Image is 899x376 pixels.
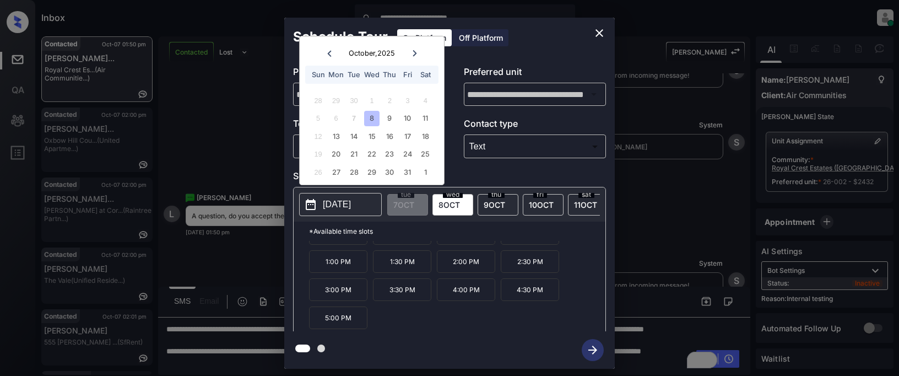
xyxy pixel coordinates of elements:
[311,93,326,108] div: Not available Sunday, September 28th, 2025
[311,111,326,126] div: Not available Sunday, October 5th, 2025
[311,67,326,82] div: Sun
[382,165,397,180] div: Choose Thursday, October 30th, 2025
[346,129,361,144] div: Choose Tuesday, October 14th, 2025
[501,250,559,273] p: 2:30 PM
[364,165,379,180] div: Choose Wednesday, October 29th, 2025
[328,67,343,82] div: Mon
[328,111,343,126] div: Not available Monday, October 6th, 2025
[309,222,605,241] p: *Available time slots
[574,200,597,210] span: 11 OCT
[328,147,343,162] div: Choose Monday, October 20th, 2025
[309,278,367,301] p: 3:00 PM
[284,18,397,56] h2: Schedule Tour
[309,250,367,273] p: 1:00 PM
[467,137,604,155] div: Text
[418,111,433,126] div: Choose Saturday, October 11th, 2025
[373,278,431,301] p: 3:30 PM
[501,278,559,301] p: 4:30 PM
[464,117,606,135] p: Contact type
[478,194,518,216] div: date-select
[588,22,610,44] button: close
[364,147,379,162] div: Choose Wednesday, October 22nd, 2025
[364,129,379,144] div: Choose Wednesday, October 15th, 2025
[382,93,397,108] div: Not available Thursday, October 2nd, 2025
[346,165,361,180] div: Choose Tuesday, October 28th, 2025
[400,111,415,126] div: Choose Friday, October 10th, 2025
[484,200,505,210] span: 9 OCT
[373,250,431,273] p: 1:30 PM
[382,111,397,126] div: Choose Thursday, October 9th, 2025
[382,129,397,144] div: Choose Thursday, October 16th, 2025
[443,191,463,198] span: wed
[303,92,440,181] div: month 2025-10
[293,117,436,135] p: Tour type
[311,165,326,180] div: Not available Sunday, October 26th, 2025
[418,67,433,82] div: Sat
[418,165,433,180] div: Choose Saturday, November 1st, 2025
[364,93,379,108] div: Not available Wednesday, October 1st, 2025
[437,278,495,301] p: 4:00 PM
[397,29,452,46] div: On Platform
[568,194,609,216] div: date-select
[346,111,361,126] div: Not available Tuesday, October 7th, 2025
[346,147,361,162] div: Choose Tuesday, October 21st, 2025
[575,336,610,364] button: btn-next
[418,129,433,144] div: Choose Saturday, October 18th, 2025
[578,191,594,198] span: sat
[437,250,495,273] p: 2:00 PM
[382,67,397,82] div: Thu
[293,169,606,187] p: Select slot
[311,129,326,144] div: Not available Sunday, October 12th, 2025
[328,129,343,144] div: Choose Monday, October 13th, 2025
[328,93,343,108] div: Not available Monday, September 29th, 2025
[464,65,606,83] p: Preferred unit
[364,67,379,82] div: Wed
[488,191,505,198] span: thu
[400,93,415,108] div: Not available Friday, October 3rd, 2025
[346,93,361,108] div: Not available Tuesday, September 30th, 2025
[382,147,397,162] div: Choose Thursday, October 23rd, 2025
[364,111,379,126] div: Choose Wednesday, October 8th, 2025
[296,137,433,155] div: In Person
[400,67,415,82] div: Fri
[432,194,473,216] div: date-select
[309,307,367,329] p: 5:00 PM
[400,147,415,162] div: Choose Friday, October 24th, 2025
[323,198,351,211] p: [DATE]
[438,200,460,210] span: 8 OCT
[533,191,547,198] span: fri
[349,49,395,57] div: October , 2025
[418,147,433,162] div: Choose Saturday, October 25th, 2025
[346,67,361,82] div: Tue
[418,93,433,108] div: Not available Saturday, October 4th, 2025
[293,65,436,83] p: Preferred community
[453,29,508,46] div: Off Platform
[400,165,415,180] div: Choose Friday, October 31st, 2025
[299,193,382,216] button: [DATE]
[328,165,343,180] div: Choose Monday, October 27th, 2025
[311,147,326,162] div: Not available Sunday, October 19th, 2025
[523,194,564,216] div: date-select
[400,129,415,144] div: Choose Friday, October 17th, 2025
[529,200,554,210] span: 10 OCT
